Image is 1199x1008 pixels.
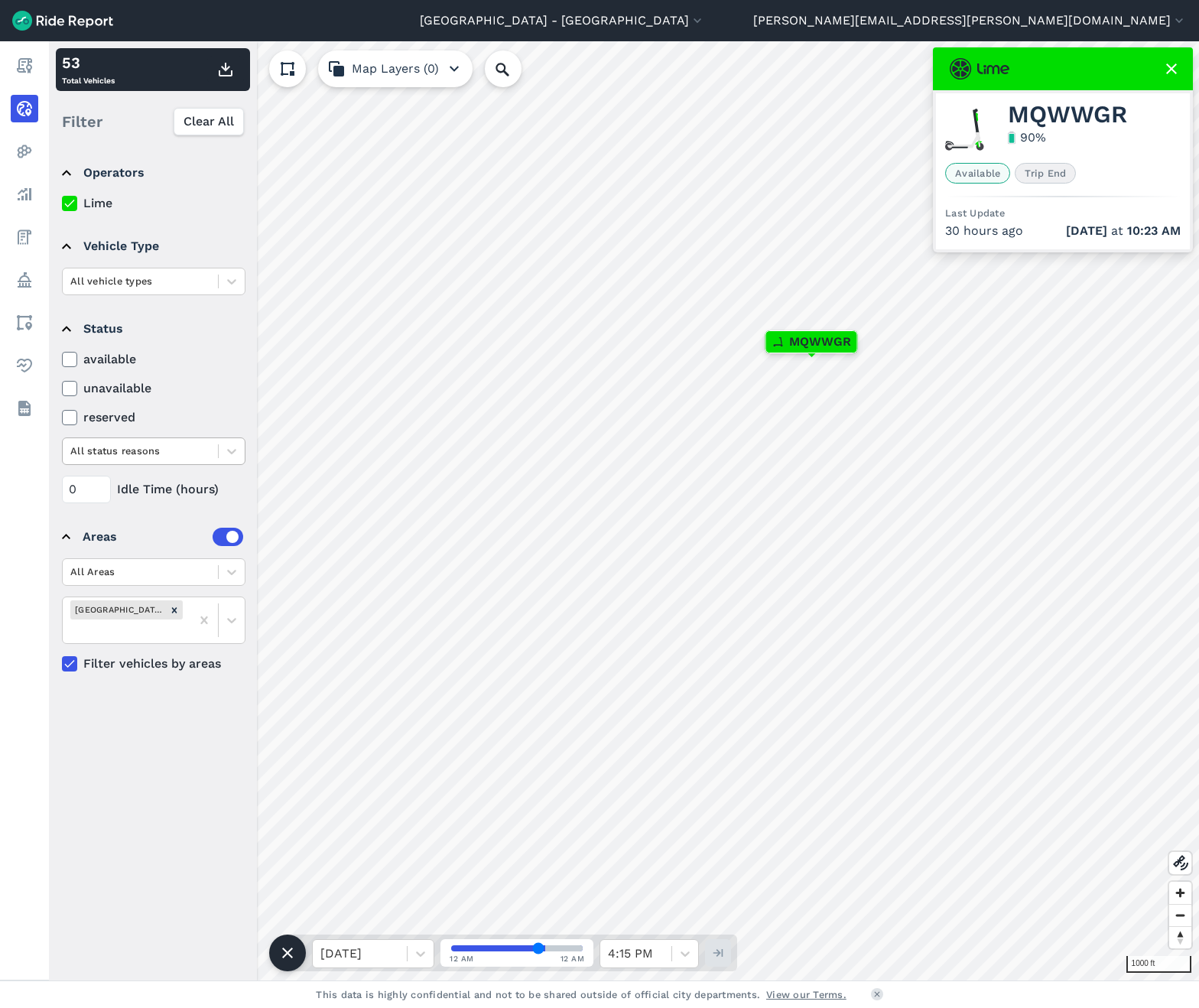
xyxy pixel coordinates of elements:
[49,41,1199,980] canvas: Map
[83,528,243,546] div: Areas
[1169,904,1191,926] button: Zoom out
[62,350,245,369] label: available
[789,333,851,351] span: MQWWGR
[166,600,183,619] div: Remove Grand Junction No Parking Zone (corral swiss cheese) Q32025
[62,151,243,194] summary: Operators
[753,11,1187,30] button: [PERSON_NAME][EMAIL_ADDRESS][PERSON_NAME][DOMAIN_NAME]
[62,476,245,503] div: Idle Time (hours)
[766,987,846,1002] a: View our Terms.
[11,95,38,122] a: Realtime
[56,98,250,145] div: Filter
[1169,926,1191,948] button: Reset bearing to north
[950,58,1009,80] img: Lime
[11,395,38,422] a: Datasets
[11,223,38,251] a: Fees
[420,11,705,30] button: [GEOGRAPHIC_DATA] - [GEOGRAPHIC_DATA]
[11,52,38,80] a: Report
[945,109,986,151] img: Lime scooter
[62,51,115,74] div: 53
[945,222,1181,240] div: 30 hours ago
[450,953,474,964] span: 12 AM
[62,655,245,673] label: Filter vehicles by areas
[184,112,234,131] span: Clear All
[11,180,38,208] a: Analyze
[1127,223,1181,238] span: 10:23 AM
[62,379,245,398] label: unavailable
[1126,956,1191,973] div: 1000 ft
[1008,106,1127,124] span: MQWWGR
[174,108,244,135] button: Clear All
[62,225,243,268] summary: Vehicle Type
[11,266,38,294] a: Policy
[485,50,546,87] input: Search Location or Vehicles
[11,352,38,379] a: Health
[1015,163,1076,184] span: Trip End
[62,515,243,558] summary: Areas
[62,194,245,213] label: Lime
[945,163,1010,184] span: Available
[945,207,1005,219] span: Last Update
[62,51,115,88] div: Total Vehicles
[561,953,585,964] span: 12 AM
[1169,882,1191,904] button: Zoom in
[1066,223,1107,238] span: [DATE]
[70,600,166,619] div: [GEOGRAPHIC_DATA] (corral swiss cheese) Q32025
[1020,128,1046,147] div: 90 %
[62,307,243,350] summary: Status
[318,50,473,87] button: Map Layers (0)
[12,11,113,31] img: Ride Report
[11,309,38,337] a: Areas
[1066,222,1181,240] span: at
[62,408,245,427] label: reserved
[11,138,38,165] a: Heatmaps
